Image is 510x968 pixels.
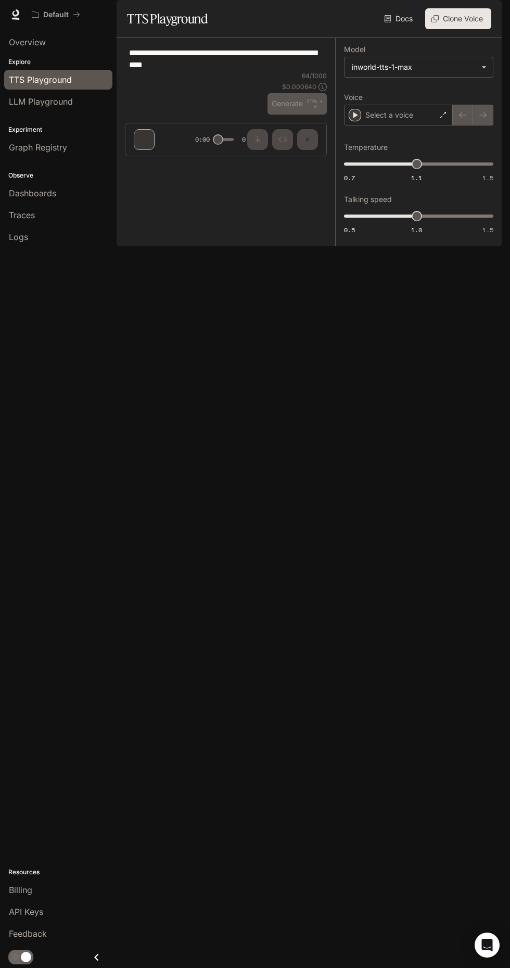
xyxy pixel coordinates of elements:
[475,933,500,958] div: Open Intercom Messenger
[345,57,493,77] div: inworld-tts-1-max
[344,94,363,101] p: Voice
[27,4,85,25] button: All workspaces
[365,110,413,120] p: Select a voice
[344,225,355,234] span: 0.5
[344,173,355,182] span: 0.7
[344,144,388,151] p: Temperature
[344,196,392,203] p: Talking speed
[302,71,327,80] p: 64 / 1000
[482,173,493,182] span: 1.5
[352,62,476,72] div: inworld-tts-1-max
[425,8,491,29] button: Clone Voice
[482,225,493,234] span: 1.5
[382,8,417,29] a: Docs
[344,46,365,53] p: Model
[127,8,208,29] h1: TTS Playground
[411,173,422,182] span: 1.1
[43,10,69,19] p: Default
[411,225,422,234] span: 1.0
[282,82,316,91] p: $ 0.000640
